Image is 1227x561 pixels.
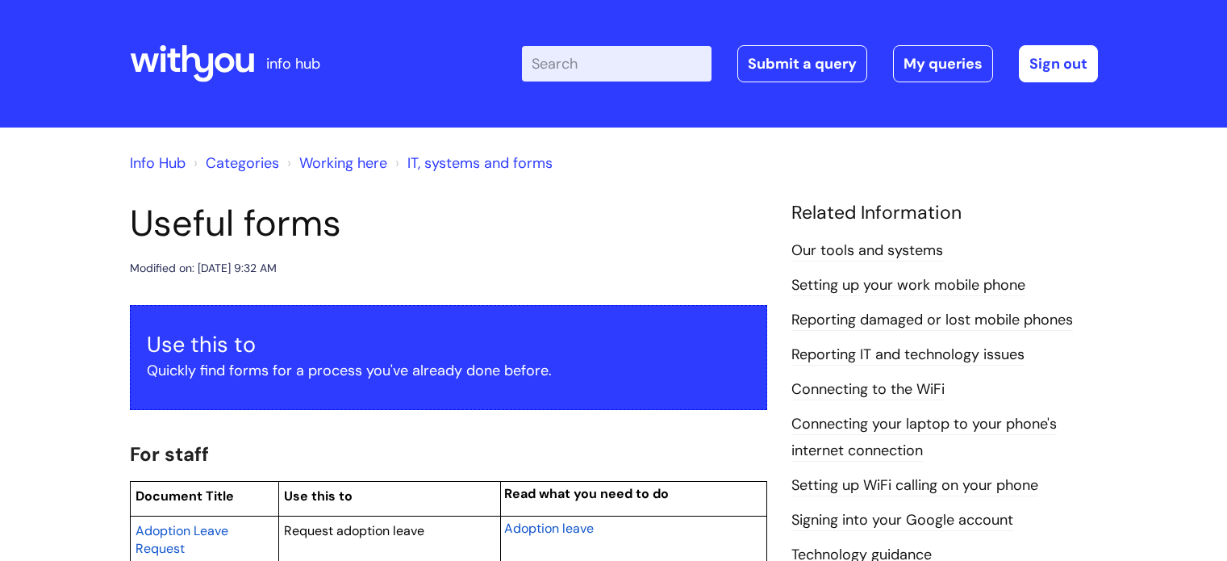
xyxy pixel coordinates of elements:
[284,522,424,539] span: Request adoption leave
[791,275,1025,296] a: Setting up your work mobile phone
[147,332,750,358] h3: Use this to
[407,153,553,173] a: IT, systems and forms
[147,358,750,383] p: Quickly find forms for a process you've already done before.
[130,258,277,278] div: Modified on: [DATE] 9:32 AM
[299,153,387,173] a: Working here
[283,150,387,176] li: Working here
[130,202,767,245] h1: Useful forms
[391,150,553,176] li: IT, systems and forms
[791,379,945,400] a: Connecting to the WiFi
[190,150,279,176] li: Solution home
[893,45,993,82] a: My queries
[791,414,1057,461] a: Connecting your laptop to your phone's internet connection
[791,345,1025,366] a: Reporting IT and technology issues
[791,510,1013,531] a: Signing into your Google account
[791,202,1098,224] h4: Related Information
[136,488,234,504] span: Document Title
[1019,45,1098,82] a: Sign out
[284,488,353,504] span: Use this to
[791,310,1073,331] a: Reporting damaged or lost mobile phones
[130,442,209,467] span: For staff
[522,46,712,82] input: Search
[791,475,1038,496] a: Setting up WiFi calling on your phone
[791,241,943,262] a: Our tools and systems
[206,153,279,173] a: Categories
[136,522,228,557] span: Adoption Leave Request
[136,521,228,558] a: Adoption Leave Request
[737,45,867,82] a: Submit a query
[504,485,669,502] span: Read what you need to do
[522,45,1098,82] div: | -
[266,51,320,77] p: info hub
[504,520,594,537] span: Adoption leave
[504,518,594,538] a: Adoption leave
[130,153,186,173] a: Info Hub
